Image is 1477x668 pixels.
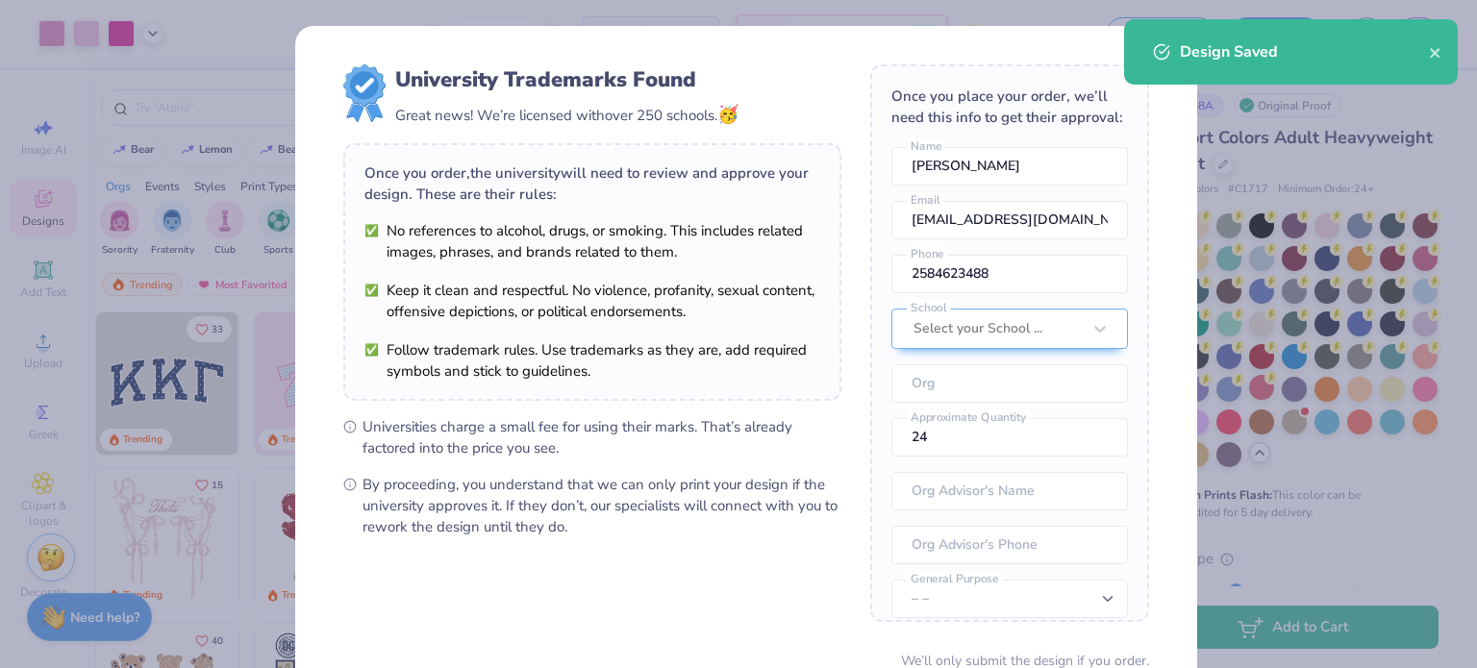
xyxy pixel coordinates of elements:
[364,280,820,322] li: Keep it clean and respectful. No violence, profanity, sexual content, offensive depictions, or po...
[395,64,738,95] div: University Trademarks Found
[891,526,1128,564] input: Org Advisor's Phone
[1180,40,1429,63] div: Design Saved
[891,201,1128,239] input: Email
[364,339,820,382] li: Follow trademark rules. Use trademarks as they are, add required symbols and stick to guidelines.
[363,416,841,458] span: Universities charge a small fee for using their marks. That’s already factored into the price you...
[891,472,1128,510] input: Org Advisor's Name
[891,364,1128,403] input: Org
[891,86,1128,128] div: Once you place your order, we’ll need this info to get their approval:
[343,64,386,122] img: license-marks-badge.png
[364,220,820,262] li: No references to alcohol, drugs, or smoking. This includes related images, phrases, and brands re...
[363,474,841,537] span: By proceeding, you understand that we can only print your design if the university approves it. I...
[1429,40,1442,63] button: close
[891,418,1128,457] input: Approximate Quantity
[891,255,1128,293] input: Phone
[891,147,1128,186] input: Name
[717,103,738,126] span: 🥳
[395,102,738,128] div: Great news! We’re licensed with over 250 schools.
[364,162,820,205] div: Once you order, the university will need to review and approve your design. These are their rules:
